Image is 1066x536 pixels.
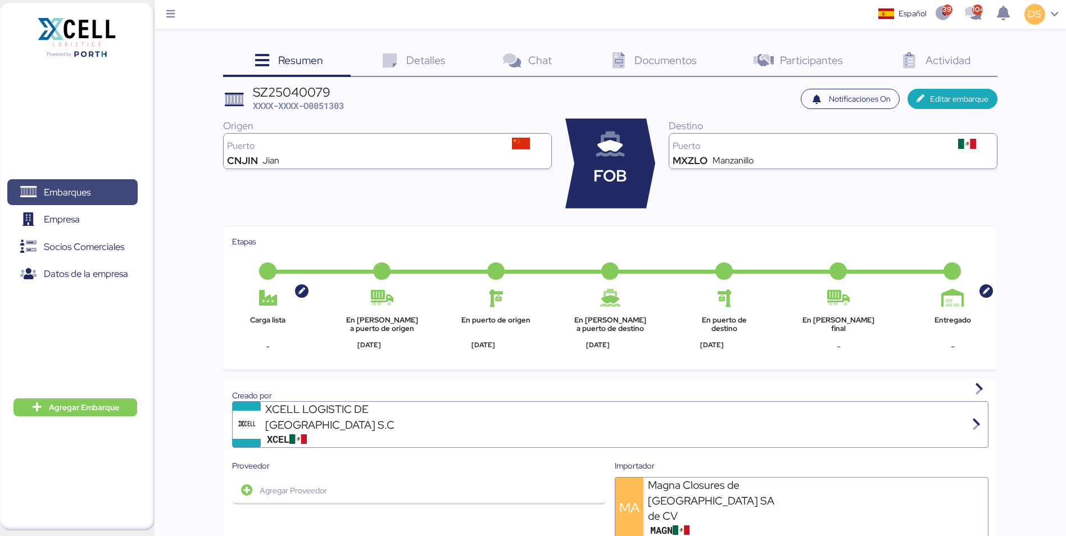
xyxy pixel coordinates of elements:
[227,142,495,151] div: Puerto
[346,340,393,350] div: [DATE]
[7,207,138,233] a: Empresa
[528,53,552,67] span: Chat
[801,89,900,109] button: Notificaciones On
[161,5,180,24] button: Menu
[908,89,998,109] button: Editar embarque
[253,100,344,111] span: XXXX-XXXX-O0051303
[829,92,891,106] span: Notificaciones On
[13,398,137,416] button: Agregar Embarque
[253,86,344,98] div: SZ25040079
[688,316,760,333] div: En puerto de destino
[262,156,279,165] div: Jian
[7,261,138,287] a: Datos de la empresa
[44,266,128,282] span: Datos de la empresa
[930,92,988,106] span: Editar embarque
[688,340,735,350] div: [DATE]
[802,316,874,333] div: En [PERSON_NAME] final
[49,401,119,414] span: Agregar Embarque
[917,340,988,353] div: -
[265,402,400,433] div: XCELL LOGISTIC DE [GEOGRAPHIC_DATA] S.C
[460,340,507,350] div: [DATE]
[669,119,997,133] div: Destino
[574,340,621,350] div: [DATE]
[780,53,843,67] span: Participantes
[593,164,627,188] span: FOB
[802,340,874,353] div: -
[223,119,552,133] div: Origen
[227,156,258,165] div: CNJIN
[7,179,138,205] a: Embarques
[232,476,606,505] button: Agregar Proveedor
[44,239,124,255] span: Socios Comerciales
[574,316,646,333] div: En [PERSON_NAME] a puerto de destino
[232,389,989,402] div: Creado por
[7,234,138,260] a: Socios Comerciales
[899,8,927,20] div: Español
[232,316,304,333] div: Carga lista
[1028,7,1041,21] span: DS
[406,53,446,67] span: Detalles
[346,316,418,333] div: En [PERSON_NAME] a puerto de origen
[619,498,639,518] span: MA
[44,211,80,228] span: Empresa
[278,53,323,67] span: Resumen
[634,53,697,67] span: Documentos
[673,156,707,165] div: MXZLO
[673,142,940,151] div: Puerto
[232,235,989,248] div: Etapas
[44,184,90,201] span: Embarques
[713,156,754,165] div: Manzanillo
[260,484,327,497] span: Agregar Proveedor
[648,478,783,524] div: Magna Closures de [GEOGRAPHIC_DATA] SA de CV
[232,340,304,353] div: -
[460,316,532,333] div: En puerto de origen
[926,53,970,67] span: Actividad
[917,316,988,333] div: Entregado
